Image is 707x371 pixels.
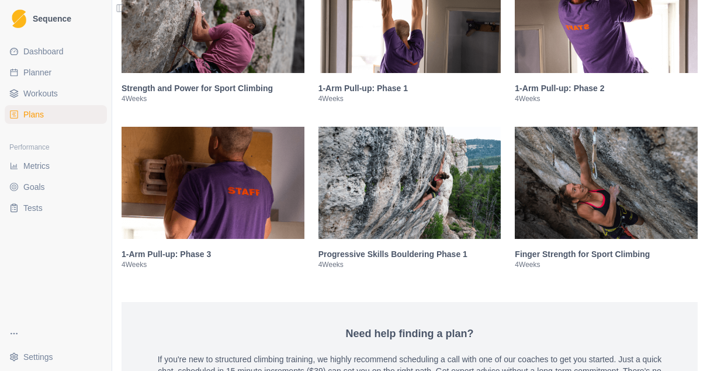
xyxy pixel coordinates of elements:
[145,325,674,342] h4: Need help finding a plan?
[23,46,64,57] span: Dashboard
[122,260,304,269] p: 4 Weeks
[318,94,501,103] p: 4 Weeks
[5,63,107,82] a: Planner
[5,157,107,175] a: Metrics
[5,199,107,217] a: Tests
[122,248,304,260] h3: 1-Arm Pull-up: Phase 3
[23,67,51,78] span: Planner
[515,127,698,239] img: Finger Strength for Sport Climbing
[318,127,501,239] img: Progressive Skills Bouldering Phase 1
[515,82,698,94] h3: 1-Arm Pull-up: Phase 2
[122,94,304,103] p: 4 Weeks
[318,248,501,260] h3: Progressive Skills Bouldering Phase 1
[318,82,501,94] h3: 1-Arm Pull-up: Phase 1
[5,84,107,103] a: Workouts
[122,82,304,94] h3: Strength and Power for Sport Climbing
[515,94,698,103] p: 4 Weeks
[12,9,26,29] img: Logo
[23,160,50,172] span: Metrics
[5,105,107,124] a: Plans
[5,178,107,196] a: Goals
[122,127,304,239] img: 1-Arm Pull-up: Phase 3
[23,88,58,99] span: Workouts
[5,348,107,366] button: Settings
[318,260,501,269] p: 4 Weeks
[23,109,44,120] span: Plans
[515,248,698,260] h3: Finger Strength for Sport Climbing
[515,260,698,269] p: 4 Weeks
[23,202,43,214] span: Tests
[23,181,45,193] span: Goals
[33,15,71,23] span: Sequence
[5,5,107,33] a: LogoSequence
[5,42,107,61] a: Dashboard
[5,138,107,157] div: Performance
